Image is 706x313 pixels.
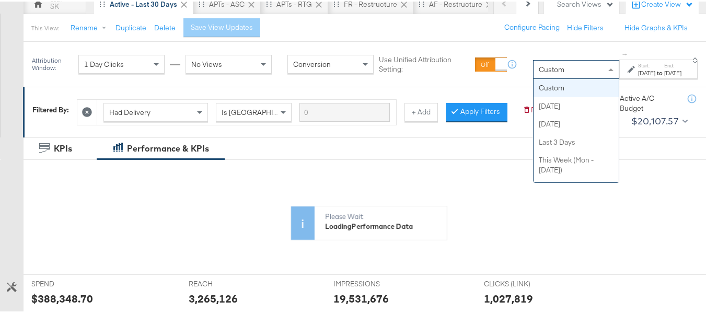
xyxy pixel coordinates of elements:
[379,53,471,73] label: Use Unified Attribution Setting:
[523,103,580,113] button: Remove Filters
[446,101,507,120] button: Apply Filters
[664,61,681,67] label: End:
[127,141,209,153] div: Performance & KPIs
[534,177,619,205] div: This Week (Sun - [DATE])
[404,101,438,120] button: + Add
[293,58,331,67] span: Conversion
[631,112,678,127] div: $20,107.57
[222,106,302,115] span: Is [GEOGRAPHIC_DATA]
[191,58,222,67] span: No Views
[534,96,619,114] div: [DATE]
[32,103,69,113] div: Filtered By:
[627,111,690,128] button: $20,107.57
[534,132,619,150] div: Last 3 Days
[539,63,564,73] span: Custom
[534,77,619,96] div: Custom
[299,101,390,121] input: Enter a search term
[54,141,72,153] div: KPIs
[638,67,655,76] div: [DATE]
[567,21,604,31] button: Hide Filters
[497,17,567,36] button: Configure Pacing
[655,67,664,75] strong: to
[638,61,655,67] label: Start:
[31,22,59,31] div: This View:
[664,67,681,76] div: [DATE]
[624,21,688,31] button: Hide Graphs & KPIs
[63,17,118,36] button: Rename
[154,21,176,31] button: Delete
[620,92,677,111] div: Active A/C Budget
[534,149,619,177] div: This Week (Mon - [DATE])
[84,58,124,67] span: 1 Day Clicks
[31,55,73,70] div: Attribution Window:
[115,21,146,31] button: Duplicate
[620,51,630,55] span: ↑
[534,113,619,132] div: [DATE]
[109,106,151,115] span: Had Delivery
